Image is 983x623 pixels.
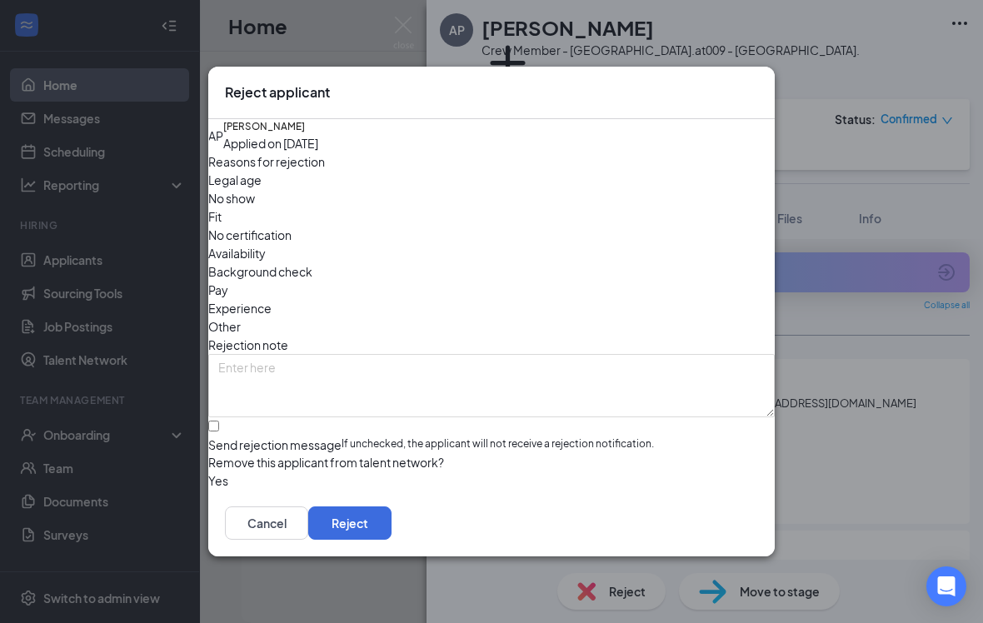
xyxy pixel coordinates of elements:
h5: [PERSON_NAME] [223,119,305,134]
span: No certification [208,226,292,244]
span: If unchecked, the applicant will not receive a rejection notification. [342,436,654,453]
span: Other [208,317,241,336]
span: Remove this applicant from talent network? [208,455,444,470]
h3: Reject applicant [225,83,330,102]
span: Yes [208,471,228,490]
span: Rejection note [208,337,288,352]
button: Cancel [225,506,308,540]
input: Send rejection messageIf unchecked, the applicant will not receive a rejection notification. [208,421,219,431]
span: No show [208,189,255,207]
button: Reject [308,506,392,540]
div: Applied on [DATE] [223,134,318,152]
span: Availability [208,244,266,262]
span: Fit [208,207,222,226]
div: Send rejection message [208,436,342,453]
span: Background check [208,262,312,281]
span: Experience [208,299,272,317]
span: Pay [208,281,228,299]
span: Reasons for rejection [208,154,325,169]
div: AP [208,127,223,145]
div: Open Intercom Messenger [926,566,966,606]
span: Legal age [208,171,262,189]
